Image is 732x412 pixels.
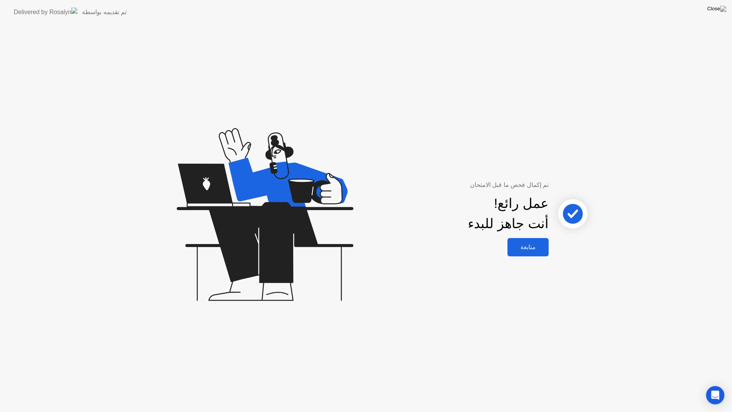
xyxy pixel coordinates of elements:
[507,238,549,256] button: متابعة
[14,8,77,16] img: Delivered by Rosalyn
[82,8,127,17] div: تم تقديمه بواسطة
[706,386,724,404] div: Open Intercom Messenger
[391,180,549,190] div: تم إكمال فحص ما قبل الامتحان
[468,193,549,234] div: عمل رائع! أنت جاهز للبدء
[510,243,546,251] div: متابعة
[707,6,726,12] img: Close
